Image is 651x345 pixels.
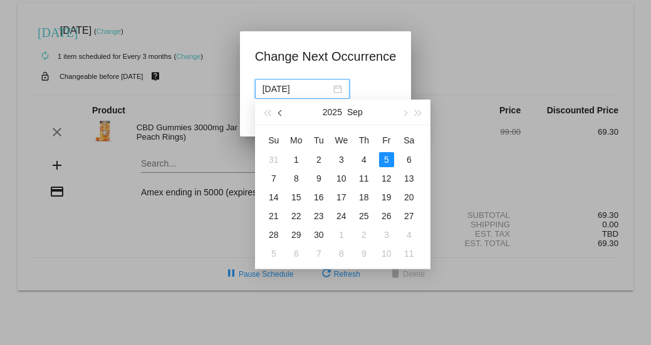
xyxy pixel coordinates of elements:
[330,188,353,207] td: 9/17/2025
[379,227,394,242] div: 3
[266,171,281,186] div: 7
[375,207,398,225] td: 9/26/2025
[398,130,420,150] th: Sat
[285,188,308,207] td: 9/15/2025
[357,246,372,261] div: 9
[357,227,372,242] div: 2
[266,246,281,261] div: 5
[323,100,342,125] button: 2025
[330,130,353,150] th: Wed
[263,130,285,150] th: Sun
[260,100,274,125] button: Last year (Control + left)
[357,171,372,186] div: 11
[308,188,330,207] td: 9/16/2025
[330,169,353,188] td: 9/10/2025
[334,190,349,205] div: 17
[334,227,349,242] div: 1
[289,171,304,186] div: 8
[285,150,308,169] td: 9/1/2025
[285,130,308,150] th: Mon
[285,225,308,244] td: 9/29/2025
[311,227,326,242] div: 30
[308,130,330,150] th: Tue
[289,246,304,261] div: 6
[357,190,372,205] div: 18
[308,225,330,244] td: 9/30/2025
[334,209,349,224] div: 24
[402,227,417,242] div: 4
[353,244,375,263] td: 10/9/2025
[266,209,281,224] div: 21
[375,225,398,244] td: 10/3/2025
[311,152,326,167] div: 2
[353,207,375,225] td: 9/25/2025
[402,209,417,224] div: 27
[402,171,417,186] div: 13
[398,169,420,188] td: 9/13/2025
[255,46,397,66] h1: Change Next Occurrence
[263,169,285,188] td: 9/7/2025
[289,227,304,242] div: 29
[285,169,308,188] td: 9/8/2025
[266,190,281,205] div: 14
[353,150,375,169] td: 9/4/2025
[289,209,304,224] div: 22
[285,244,308,263] td: 10/6/2025
[398,207,420,225] td: 9/27/2025
[411,100,425,125] button: Next year (Control + right)
[263,82,331,96] input: Select date
[397,100,411,125] button: Next month (PageDown)
[398,188,420,207] td: 9/20/2025
[353,130,375,150] th: Thu
[375,244,398,263] td: 10/10/2025
[311,246,326,261] div: 7
[334,171,349,186] div: 10
[308,169,330,188] td: 9/9/2025
[357,209,372,224] div: 25
[308,207,330,225] td: 9/23/2025
[398,225,420,244] td: 10/4/2025
[379,152,394,167] div: 5
[311,209,326,224] div: 23
[274,100,288,125] button: Previous month (PageUp)
[330,244,353,263] td: 10/8/2025
[330,225,353,244] td: 10/1/2025
[353,188,375,207] td: 9/18/2025
[379,190,394,205] div: 19
[330,207,353,225] td: 9/24/2025
[379,209,394,224] div: 26
[375,130,398,150] th: Fri
[263,207,285,225] td: 9/21/2025
[398,150,420,169] td: 9/6/2025
[289,190,304,205] div: 15
[402,190,417,205] div: 20
[263,244,285,263] td: 10/5/2025
[398,244,420,263] td: 10/11/2025
[263,225,285,244] td: 9/28/2025
[289,152,304,167] div: 1
[357,152,372,167] div: 4
[263,150,285,169] td: 8/31/2025
[334,152,349,167] div: 3
[330,150,353,169] td: 9/3/2025
[402,246,417,261] div: 11
[353,169,375,188] td: 9/11/2025
[308,244,330,263] td: 10/7/2025
[308,150,330,169] td: 9/2/2025
[311,190,326,205] div: 16
[285,207,308,225] td: 9/22/2025
[334,246,349,261] div: 8
[263,188,285,207] td: 9/14/2025
[353,225,375,244] td: 10/2/2025
[375,169,398,188] td: 9/12/2025
[379,171,394,186] div: 12
[375,188,398,207] td: 9/19/2025
[402,152,417,167] div: 6
[266,227,281,242] div: 28
[311,171,326,186] div: 9
[266,152,281,167] div: 31
[347,100,363,125] button: Sep
[379,246,394,261] div: 10
[375,150,398,169] td: 9/5/2025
